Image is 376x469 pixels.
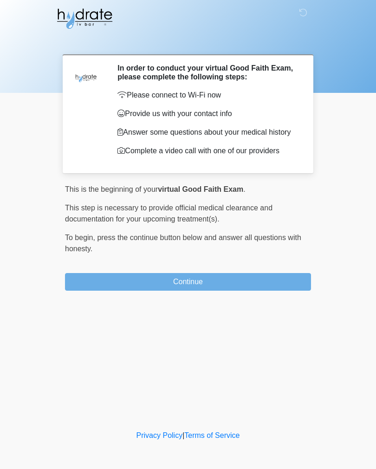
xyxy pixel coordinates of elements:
[72,64,100,91] img: Agent Avatar
[136,431,183,439] a: Privacy Policy
[56,7,113,30] img: Hydrate IV Bar - Fort Collins Logo
[65,234,97,241] span: To begin,
[158,185,243,193] strong: virtual Good Faith Exam
[243,185,245,193] span: .
[58,33,318,51] h1: ‎ ‎ ‎
[117,64,297,81] h2: In order to conduct your virtual Good Faith Exam, please complete the following steps:
[117,127,297,138] p: Answer some questions about your medical history
[117,90,297,101] p: Please connect to Wi-Fi now
[65,273,311,291] button: Continue
[182,431,184,439] a: |
[65,204,272,223] span: This step is necessary to provide official medical clearance and documentation for your upcoming ...
[117,145,297,156] p: Complete a video call with one of our providers
[65,185,158,193] span: This is the beginning of your
[65,234,301,253] span: press the continue button below and answer all questions with honesty.
[184,431,240,439] a: Terms of Service
[117,108,297,119] p: Provide us with your contact info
